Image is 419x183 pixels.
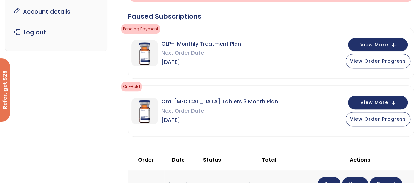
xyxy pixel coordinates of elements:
a: Account details [10,5,102,19]
button: View Order Progress [346,112,410,126]
button: View More [348,38,408,51]
span: View Order Progress [350,58,406,64]
span: Date [171,156,184,164]
button: View Order Progress [346,54,410,68]
span: Pending Payment [121,24,160,34]
span: View Order Progress [350,116,406,122]
div: Paused Subscriptions [128,12,414,21]
img: GLP-1 Monthly Treatment Plan [131,40,158,66]
span: Order [138,156,154,164]
span: on-hold [121,82,142,91]
img: Oral Semaglutide Tablets 3 Month Plan [131,98,158,124]
span: [DATE] [161,116,278,125]
span: Status [203,156,221,164]
span: Next Order Date [161,48,241,58]
span: Actions [349,156,370,164]
span: Oral [MEDICAL_DATA] Tablets 3 Month Plan [161,97,278,106]
span: View More [360,43,388,47]
span: GLP-1 Monthly Treatment Plan [161,39,241,48]
span: View More [360,100,388,105]
span: Total [262,156,276,164]
a: Log out [10,25,102,39]
span: [DATE] [161,58,241,67]
button: View More [348,96,408,109]
span: Next Order Date [161,106,278,116]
